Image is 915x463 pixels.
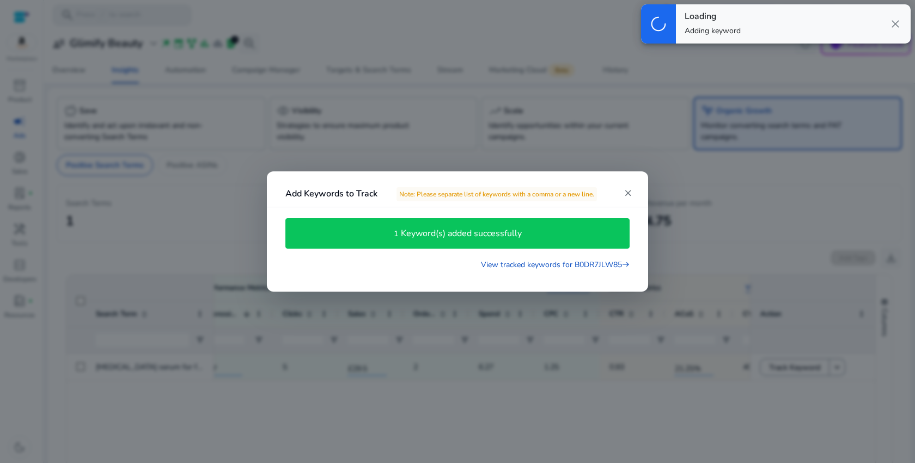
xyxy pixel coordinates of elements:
[889,17,902,30] span: close
[685,11,741,22] h4: Loading
[650,15,667,33] span: progress_activity
[394,228,401,239] p: 1
[401,229,522,239] h4: Keyword(s) added successfully
[685,26,741,36] p: Adding keyword
[622,259,630,270] mat-icon: east
[623,188,633,198] mat-icon: close
[481,258,630,270] a: View tracked keywords for B0DR7JLW85
[396,187,597,201] span: Note: Please separate list of keywords with a comma or a new line.
[285,189,597,199] h4: Add Keywords to Track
